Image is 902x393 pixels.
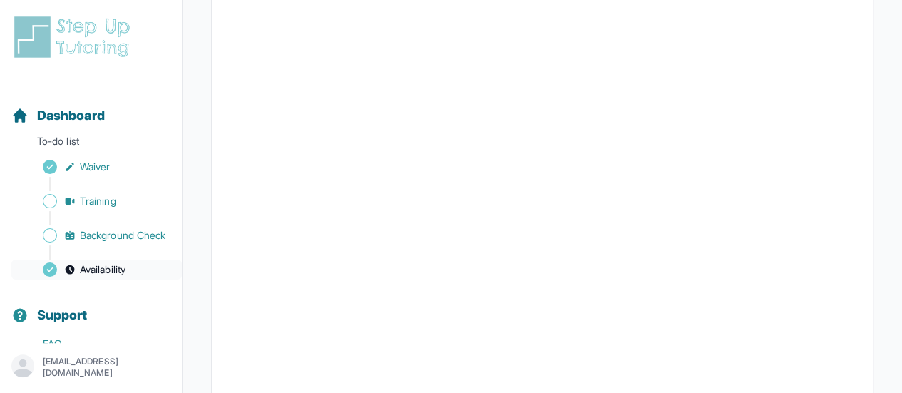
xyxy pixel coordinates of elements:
p: [EMAIL_ADDRESS][DOMAIN_NAME] [43,356,170,379]
a: FAQ [11,334,182,354]
span: Waiver [80,160,110,174]
a: Waiver [11,157,182,177]
button: [EMAIL_ADDRESS][DOMAIN_NAME] [11,354,170,380]
span: Availability [80,262,125,277]
span: Support [37,305,88,325]
span: Dashboard [37,106,105,126]
a: Dashboard [11,106,105,126]
button: Dashboard [6,83,176,131]
p: To-do list [6,134,176,154]
button: Support [6,282,176,331]
span: Background Check [80,228,165,243]
img: logo [11,14,138,60]
a: Training [11,191,182,211]
a: Background Check [11,225,182,245]
a: Availability [11,260,182,280]
span: Training [80,194,116,208]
